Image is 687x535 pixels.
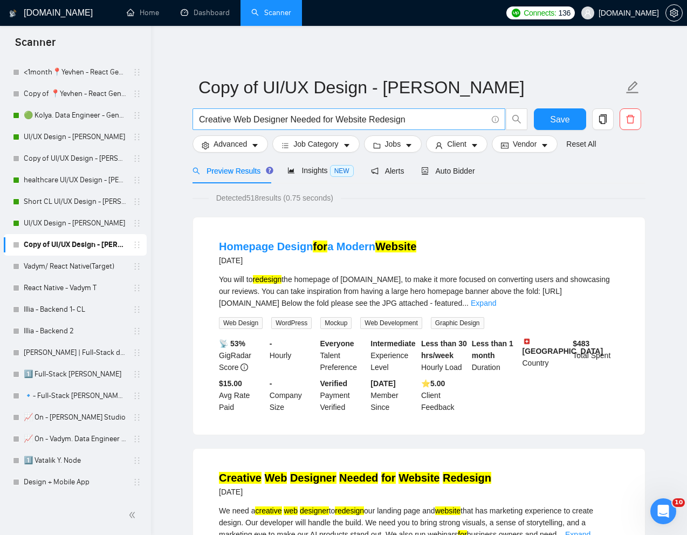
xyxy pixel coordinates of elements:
mark: designer [300,506,329,515]
span: 10 [672,498,685,507]
b: - [270,339,272,348]
span: holder [133,478,141,486]
div: Avg Rate Paid [217,378,267,413]
mark: for [313,241,327,252]
a: Copy of UI/UX Design - [PERSON_NAME] [24,148,126,169]
mark: website [435,506,461,515]
span: holder [133,154,141,163]
div: You will to the homepage of [DOMAIN_NAME], to make it more focused on converting users and showca... [219,273,619,309]
span: copy [593,114,613,124]
a: Copy of 📍Yevhen - React General - СL [24,83,126,105]
mark: Web [265,472,287,484]
span: user [584,9,592,17]
b: [GEOGRAPHIC_DATA] [523,338,603,355]
span: folder [373,141,381,149]
a: healthcare UI/UX Design - [PERSON_NAME] [24,169,126,191]
span: setting [666,9,682,17]
a: homeHome [127,8,159,17]
b: ⭐️ 5.00 [421,379,445,388]
b: $15.00 [219,379,242,388]
div: [DATE] [219,485,491,498]
span: ... [462,299,469,307]
div: Country [520,338,571,373]
a: <1month📍Yevhen - React General - СL [24,61,126,83]
span: search [506,114,527,124]
span: holder [133,197,141,206]
button: copy [592,108,614,130]
span: Scanner [6,35,64,57]
span: caret-down [251,141,259,149]
mark: redesign [335,506,364,515]
a: React Native - Vadym T [24,277,126,299]
a: Copy of UI/UX Design - [PERSON_NAME] [24,234,126,256]
input: Search Freelance Jobs... [199,113,487,126]
span: holder [133,327,141,335]
a: searchScanner [251,8,291,17]
mark: redesign [253,275,282,284]
a: 🔹- Full-Stack [PERSON_NAME] - CL [24,385,126,407]
span: Mockup [320,317,352,329]
button: Save [534,108,586,130]
span: delete [620,114,641,124]
a: setting [665,9,683,17]
span: Jobs [385,138,401,150]
button: settingAdvancedcaret-down [193,135,268,153]
b: Everyone [320,339,354,348]
span: holder [133,176,141,184]
button: userClientcaret-down [426,135,487,153]
span: notification [371,167,379,175]
b: 📡 53% [219,339,245,348]
span: holder [133,348,141,357]
span: robot [421,167,429,175]
div: Experience Level [368,338,419,373]
span: double-left [128,510,139,520]
span: Job Category [293,138,338,150]
mark: Creative [219,472,262,484]
span: Detected 518 results (0.75 seconds) [209,192,341,204]
button: barsJob Categorycaret-down [272,135,359,153]
a: Illia - Backend 2 [24,320,126,342]
span: Web Design [219,317,263,329]
mark: Designer [290,472,336,484]
a: Illia - Backend 1- CL [24,299,126,320]
a: Reset All [566,138,596,150]
span: Save [550,113,569,126]
span: info-circle [492,116,499,123]
span: setting [202,141,209,149]
mark: creative [255,506,281,515]
b: $ 483 [573,339,589,348]
div: [DATE] [219,254,416,267]
span: holder [133,392,141,400]
a: 1️⃣ Vatalik Y. Node [24,450,126,471]
a: Vadym/ React Native(Target) [24,256,126,277]
span: Client [447,138,466,150]
div: Duration [470,338,520,373]
input: Scanner name... [198,74,623,101]
button: folderJobscaret-down [364,135,422,153]
a: 🟢 Kolya. Data Engineer - General [24,105,126,126]
b: Less than 30 hrs/week [421,339,467,360]
span: Graphic Design [431,317,484,329]
span: idcard [501,141,509,149]
div: Company Size [267,378,318,413]
span: holder [133,68,141,77]
img: logo [9,5,17,22]
div: Hourly Load [419,338,470,373]
span: holder [133,90,141,98]
button: search [506,108,527,130]
span: holder [133,241,141,249]
span: holder [133,456,141,465]
mark: Website [399,472,439,484]
a: Short CL UI/UX Design - [PERSON_NAME] [24,191,126,212]
div: Client Feedback [419,378,470,413]
span: area-chart [287,167,295,174]
b: - [270,379,272,388]
span: Web Development [360,317,422,329]
span: caret-down [471,141,478,149]
span: holder [133,262,141,271]
div: Payment Verified [318,378,369,413]
b: Intermediate [370,339,415,348]
span: caret-down [405,141,413,149]
span: user [435,141,443,149]
a: On! Design + Fitness | Mariana [24,493,126,515]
